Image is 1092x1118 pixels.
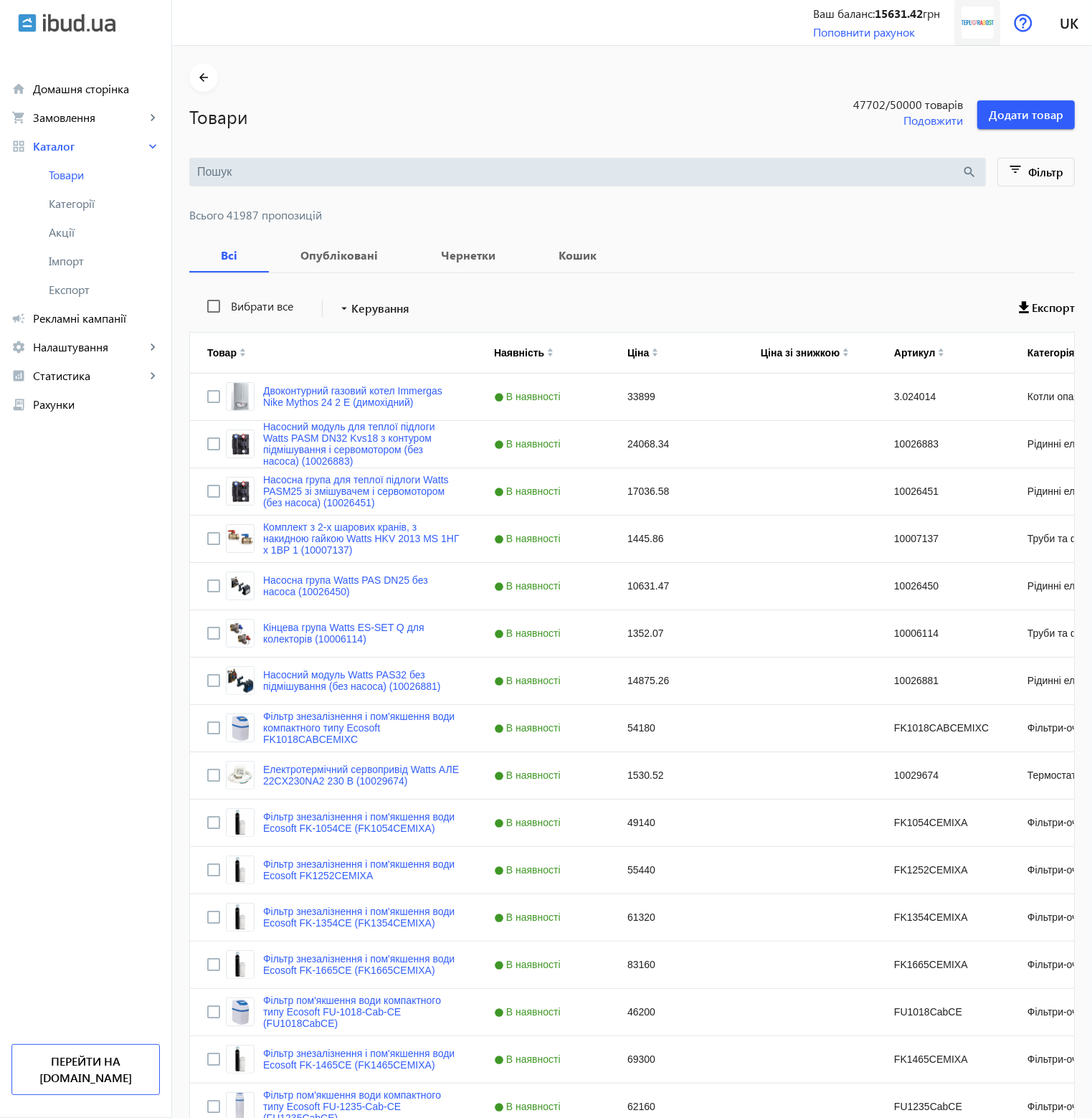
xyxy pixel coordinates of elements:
span: В наявності [494,1006,564,1018]
mat-icon: grid_view [11,139,26,153]
span: Імпорт [49,254,160,268]
button: Експорт [1019,295,1075,321]
div: Ціна зі знижкою [761,347,840,359]
mat-icon: arrow_back [195,69,213,87]
div: 49140 [610,800,744,846]
mat-icon: home [11,82,26,96]
span: В наявності [494,769,564,781]
span: Керування [351,300,409,317]
b: Кошик [544,250,611,261]
span: В наявності [494,817,564,828]
a: Кінцева група Watts ES-SET Q для колекторів (10006114) [263,622,460,645]
div: 33899 [610,374,744,420]
span: Статистика [33,369,146,383]
span: Категорії [49,196,160,211]
span: uk [1060,14,1078,32]
div: 10026881 [877,658,1010,704]
a: Насосна група для теплої підлоги Watts PASM25 зі змішувачем і сервомотором (без насоса) (10026451) [263,474,460,508]
mat-icon: keyboard_arrow_right [146,340,160,354]
img: 59b1402a13d829393-15047885205-teploradost-logo.png [962,6,994,39]
span: 47702 [794,97,963,113]
span: Налаштування [33,340,146,354]
input: Пошук [197,164,962,180]
span: Експорт [49,283,160,297]
span: В наявності [494,1053,564,1065]
mat-icon: filter_list [1006,162,1026,182]
span: /50000 товарів [886,97,963,113]
button: Фільтр [997,158,1076,186]
img: arrow-down.svg [547,353,554,357]
b: 15631.42 [875,6,923,21]
mat-icon: analytics [11,369,26,383]
span: Всього 41987 пропозицій [189,209,1075,221]
a: Насосний модуль для теплої підлоги Watts PASM DN32 Kvs18 з контуром підмішування і сервомотором (... [263,421,460,467]
div: FK1665CEMIXA [877,942,1010,988]
a: Комплект з 2-х шарових кранів, з накидною гайкою Watts HKV 2013 MS 1НГ x 1ВР 1 (10007137) [263,521,460,556]
mat-icon: keyboard_arrow_right [146,110,160,125]
mat-icon: keyboard_arrow_right [146,369,160,383]
mat-icon: campaign [11,311,26,326]
b: Опубліковані [286,250,392,261]
a: Фільтр знезалізнення і пом'якшення води Ecosoft FK1252CEMIXA [263,858,460,881]
span: В наявності [494,391,564,402]
span: В наявності [494,1101,564,1112]
div: Категорія [1027,347,1075,359]
h1: Товари [189,104,779,129]
img: arrow-down.svg [938,353,944,357]
div: FK1354CEMIXA [877,894,1010,941]
div: Товар [207,347,237,359]
div: 10026883 [877,421,1010,468]
a: Фільтр знезалізнення і пом'якшення води Ecosoft FK-1354CE (FK1354CEMIXA) [263,906,460,929]
img: arrow-up.svg [938,348,944,352]
div: 3.024014 [877,374,1010,420]
span: Експорт [1032,300,1075,316]
span: Рахунки [33,397,160,412]
span: В наявності [494,627,564,639]
span: Додати товар [989,107,1063,123]
span: Замовлення [33,110,146,125]
span: В наявності [494,864,564,876]
span: Акції [49,225,160,240]
div: 54180 [610,705,744,752]
span: В наявності [494,580,564,592]
span: Каталог [33,139,146,153]
span: Домашня сторінка [33,82,160,96]
div: FU1018CabCE [877,989,1010,1036]
span: В наявності [494,485,564,497]
span: В наявності [494,911,564,923]
div: 69300 [610,1036,744,1083]
img: arrow-up.svg [239,348,246,352]
img: arrow-down.svg [652,353,658,357]
mat-icon: receipt_long [11,397,26,412]
span: В наявності [494,438,564,450]
img: ibud_text.svg [43,14,115,32]
img: ibud.svg [18,14,37,32]
mat-icon: search [962,164,978,180]
div: 1445.86 [610,516,744,562]
button: Додати товар [977,100,1075,129]
span: Товари [49,168,160,182]
img: arrow-down.svg [842,353,849,357]
a: Двоконтурний газовий котел Immergas Nike Mythos 24 2 E (димохідний) [263,385,460,408]
span: Фільтр [1028,164,1063,179]
div: 17036.58 [610,468,744,515]
div: 10007137 [877,516,1010,562]
span: В наявності [494,722,564,734]
div: 55440 [610,847,744,894]
label: Вибрати все [228,300,293,312]
a: Електротермічний сервопривід Watts АЛЕ 22CX230NA2 230 В (10029674) [263,764,460,787]
mat-icon: settings [11,340,26,354]
b: Всі [206,250,252,261]
div: 61320 [610,894,744,941]
mat-icon: keyboard_arrow_right [146,139,160,153]
div: FK1018CABCEMIXC [877,705,1010,752]
span: В наявності [494,533,564,544]
div: FK1252CEMIXA [877,847,1010,894]
div: 1352.07 [610,610,744,657]
div: 46200 [610,989,744,1036]
div: Артикул [894,347,935,359]
a: Поповнити рахунок [813,24,915,39]
img: help.svg [1014,14,1032,32]
span: В наявності [494,959,564,970]
mat-icon: shopping_cart [11,110,26,125]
